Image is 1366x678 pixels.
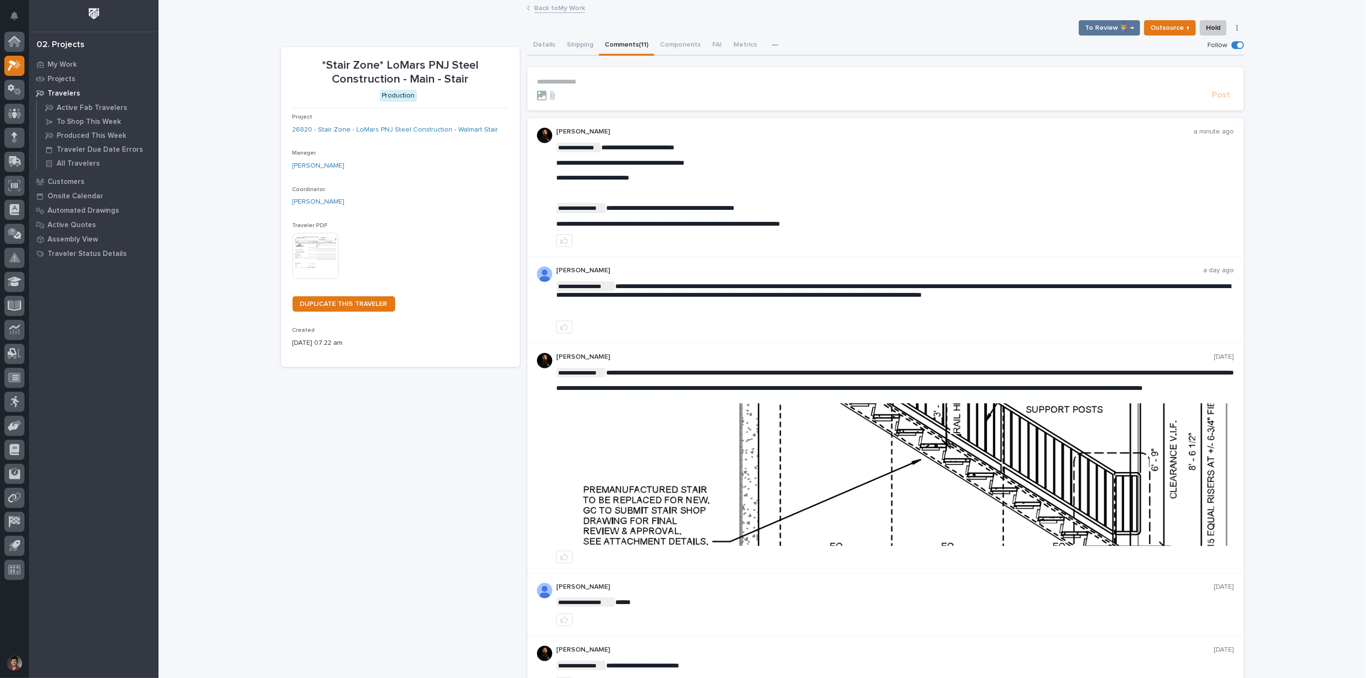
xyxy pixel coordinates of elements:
p: [PERSON_NAME] [556,583,1214,591]
button: users-avatar [4,653,24,673]
p: [PERSON_NAME] [556,353,1214,361]
span: To Review 👨‍🏭 → [1085,22,1134,34]
a: [PERSON_NAME] [293,197,345,207]
p: [PERSON_NAME] [556,646,1214,654]
span: Post [1212,90,1231,101]
p: [DATE] [1214,353,1234,361]
p: Follow [1208,41,1228,49]
span: DUPLICATE THIS TRAVELER [300,301,388,307]
p: Onsite Calendar [48,192,103,201]
div: 02. Projects [37,40,85,50]
span: Created [293,327,315,333]
p: *Stair Zone* LoMars PNJ Steel Construction - Main - Stair [293,59,508,86]
button: Post [1208,90,1234,101]
a: Travelers [29,86,159,100]
p: [PERSON_NAME] [556,128,1194,136]
span: Hold [1206,22,1220,34]
a: Traveler Due Date Errors [37,143,159,156]
p: Active Fab Travelers [57,104,127,112]
img: zmKUmRVDQjmBLfnAs97p [537,646,552,661]
button: Components [654,36,707,56]
p: [DATE] [1214,583,1234,591]
button: Comments (11) [599,36,654,56]
button: like this post [556,234,573,247]
p: My Work [48,61,77,69]
p: [DATE] 07:22 am [293,338,508,348]
a: Projects [29,72,159,86]
p: [PERSON_NAME] [556,266,1204,275]
p: Assembly View [48,235,98,244]
p: Projects [48,75,75,84]
a: Customers [29,174,159,189]
button: Details [527,36,561,56]
p: a minute ago [1194,128,1234,136]
a: Back toMy Work [534,2,585,13]
img: AOh14GhUnP333BqRmXh-vZ-TpYZQaFVsuOFmGre8SRZf2A=s96-c [537,266,552,282]
p: Active Quotes [48,221,96,230]
a: Active Quotes [29,218,159,232]
button: Notifications [4,6,24,26]
img: AOh14GhUnP333BqRmXh-vZ-TpYZQaFVsuOFmGre8SRZf2A=s96-c [537,583,552,598]
button: like this post [556,321,573,333]
span: Project [293,114,313,120]
button: like this post [556,551,573,563]
img: zmKUmRVDQjmBLfnAs97p [537,353,552,368]
button: FAI [707,36,728,56]
a: My Work [29,57,159,72]
button: Metrics [728,36,763,56]
div: Notifications [12,12,24,27]
button: Shipping [561,36,599,56]
a: Produced This Week [37,129,159,142]
p: Traveler Due Date Errors [57,145,143,154]
button: To Review 👨‍🏭 → [1079,20,1140,36]
p: To Shop This Week [57,118,121,126]
span: Traveler PDF [293,223,328,229]
p: Traveler Status Details [48,250,127,258]
a: Traveler Status Details [29,246,159,261]
p: a day ago [1204,266,1234,275]
span: Outsource ↑ [1150,22,1190,34]
a: DUPLICATE THIS TRAVELER [293,296,395,312]
a: Assembly View [29,232,159,246]
button: Hold [1200,20,1227,36]
img: Workspace Logo [85,5,103,23]
p: Customers [48,178,85,186]
a: All Travelers [37,157,159,170]
a: [PERSON_NAME] [293,161,345,171]
a: To Shop This Week [37,115,159,128]
div: Production [380,90,417,102]
a: Automated Drawings [29,203,159,218]
img: zmKUmRVDQjmBLfnAs97p [537,128,552,143]
span: Manager [293,150,317,156]
p: All Travelers [57,159,100,168]
p: Produced This Week [57,132,126,140]
a: Active Fab Travelers [37,101,159,114]
a: Onsite Calendar [29,189,159,203]
p: Automated Drawings [48,206,119,215]
span: Coordinator [293,187,326,193]
button: Outsource ↑ [1144,20,1196,36]
a: 26820 - Stair Zone - LoMars PNJ Steel Construction - Walmart Stair [293,125,499,135]
button: like this post [556,614,573,626]
p: [DATE] [1214,646,1234,654]
p: Travelers [48,89,80,98]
